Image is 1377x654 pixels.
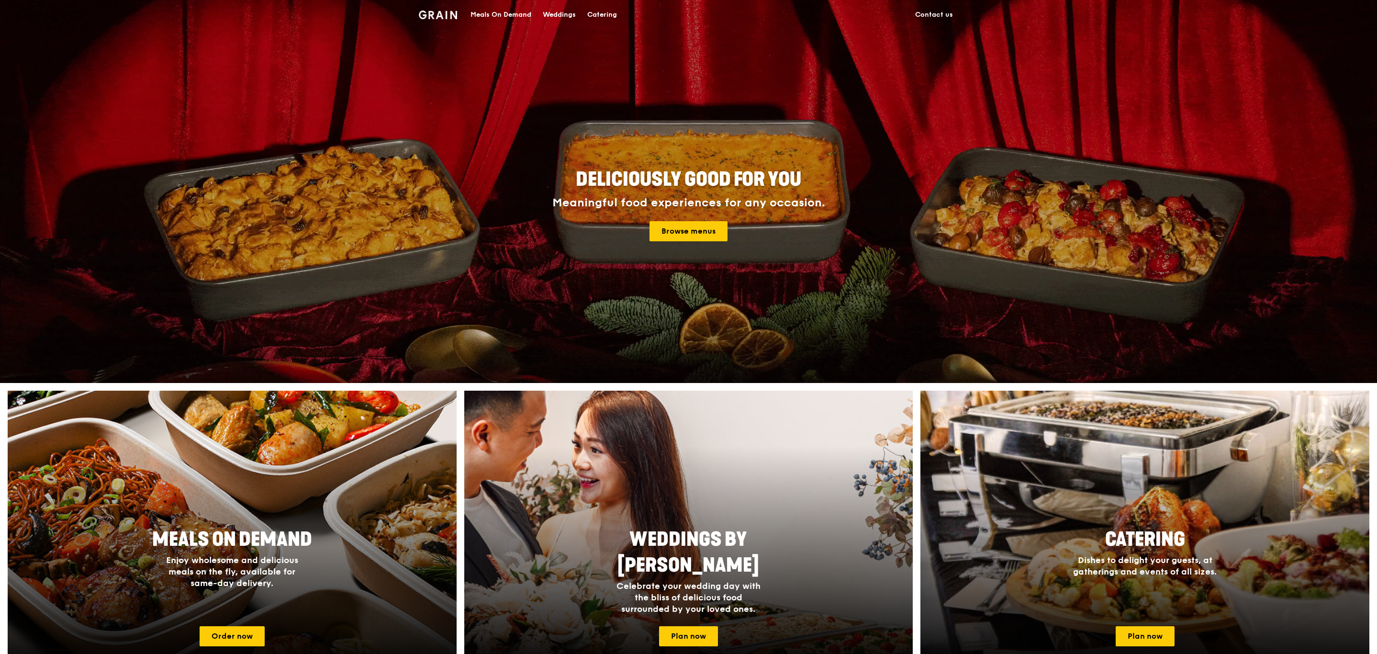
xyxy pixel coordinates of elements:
a: Catering [582,0,623,29]
a: Plan now [1116,626,1175,646]
span: Deliciously good for you [576,168,801,191]
div: Meals On Demand [470,0,531,29]
a: Weddings [537,0,582,29]
a: Plan now [659,626,718,646]
span: Catering [1105,528,1185,551]
span: Meals On Demand [152,528,312,551]
a: Browse menus [649,221,728,241]
div: Catering [587,0,617,29]
span: Weddings by [PERSON_NAME] [617,528,759,577]
div: Meaningful food experiences for any occasion. [516,196,861,210]
a: Contact us [909,0,959,29]
span: Celebrate your wedding day with the bliss of delicious food surrounded by your loved ones. [616,581,761,614]
span: Enjoy wholesome and delicious meals on the fly, available for same-day delivery. [166,555,298,588]
div: Weddings [543,0,576,29]
span: Dishes to delight your guests, at gatherings and events of all sizes. [1073,555,1217,577]
a: Order now [200,626,265,646]
img: Grain [419,11,458,19]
